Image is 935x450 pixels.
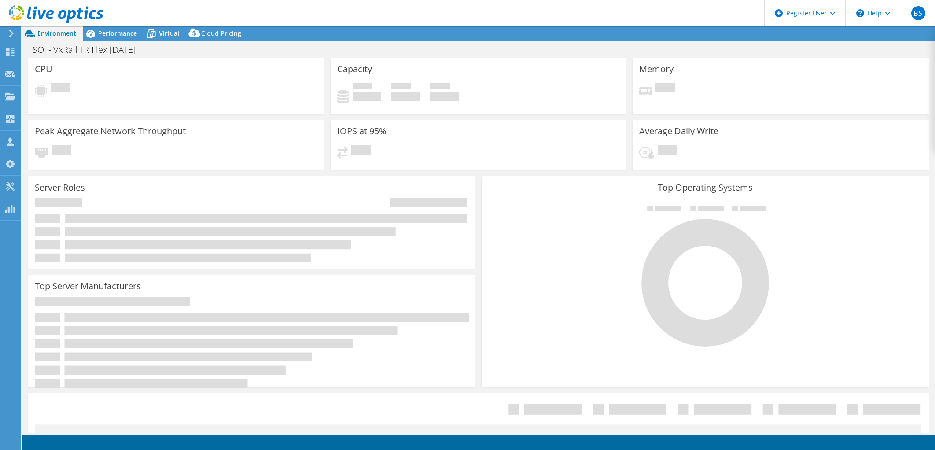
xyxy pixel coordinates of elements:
[655,83,675,95] span: Pending
[391,83,411,92] span: Free
[856,9,864,17] svg: \n
[353,83,372,92] span: Used
[353,92,381,101] h4: 0 GiB
[51,83,70,95] span: Pending
[639,64,674,74] h3: Memory
[351,145,371,157] span: Pending
[35,183,85,192] h3: Server Roles
[52,145,71,157] span: Pending
[98,29,137,37] span: Performance
[391,92,420,101] h4: 0 GiB
[639,126,718,136] h3: Average Daily Write
[488,183,922,192] h3: Top Operating Systems
[35,126,186,136] h3: Peak Aggregate Network Throughput
[201,29,241,37] span: Cloud Pricing
[37,29,76,37] span: Environment
[337,64,372,74] h3: Capacity
[337,126,387,136] h3: IOPS at 95%
[159,29,179,37] span: Virtual
[29,45,149,55] h1: SOI - VxRail TR Flex [DATE]
[35,281,141,291] h3: Top Server Manufacturers
[911,6,925,20] span: BS
[35,64,52,74] h3: CPU
[658,145,677,157] span: Pending
[430,92,459,101] h4: 0 GiB
[430,83,450,92] span: Total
